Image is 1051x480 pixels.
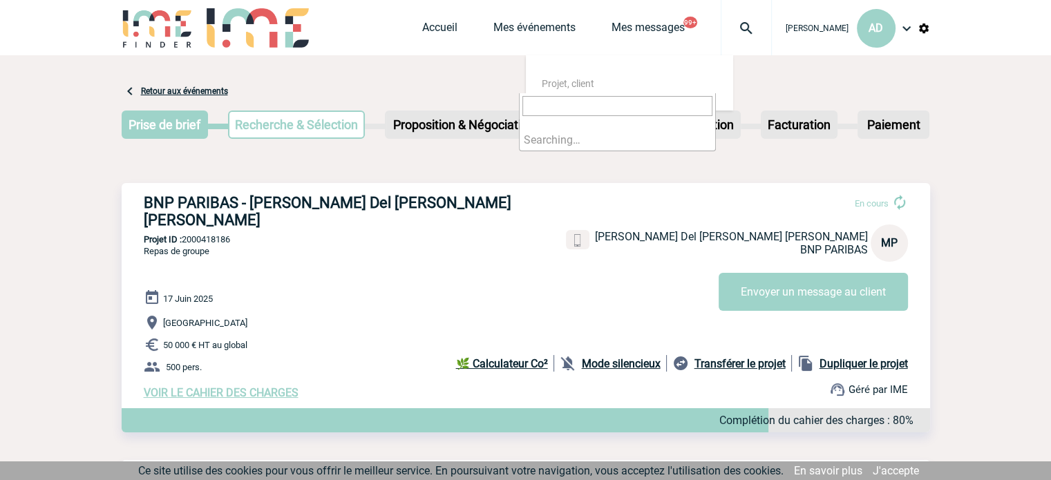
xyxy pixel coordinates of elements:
[144,386,299,399] a: VOIR LE CAHIER DES CHARGES
[719,273,908,311] button: Envoyer un message au client
[163,294,213,304] span: 17 Juin 2025
[786,23,849,33] span: [PERSON_NAME]
[762,112,836,137] p: Facturation
[582,357,661,370] b: Mode silencieux
[694,357,786,370] b: Transférer le projet
[144,194,558,229] h3: BNP PARIBAS - [PERSON_NAME] Del [PERSON_NAME] [PERSON_NAME]
[881,236,898,249] span: MP
[849,383,908,396] span: Géré par IME
[122,234,930,244] p: 2000418186
[873,464,919,477] a: J'accepte
[520,129,715,151] li: Searching…
[141,86,228,96] a: Retour aux événements
[456,355,554,372] a: 🌿 Calculateur Co²
[123,112,207,137] p: Prise de brief
[855,198,889,209] span: En cours
[820,357,908,370] b: Dupliquer le projet
[422,21,457,40] a: Accueil
[595,230,868,243] span: [PERSON_NAME] Del [PERSON_NAME] [PERSON_NAME]
[800,243,868,256] span: BNP PARIBAS
[493,21,576,40] a: Mes événements
[122,8,193,48] img: IME-Finder
[229,112,363,137] p: Recherche & Sélection
[542,78,594,89] span: Projet, client
[144,234,182,244] b: Projet ID :
[683,17,697,28] button: 99+
[138,464,784,477] span: Ce site utilise des cookies pour vous offrir le meilleur service. En poursuivant votre navigation...
[794,464,862,477] a: En savoir plus
[829,381,846,398] img: support.png
[386,112,542,137] p: Proposition & Négociation
[163,340,247,350] span: 50 000 € HT au global
[163,318,247,328] span: [GEOGRAPHIC_DATA]
[166,362,202,372] span: 500 pers.
[797,355,814,372] img: file_copy-black-24dp.png
[612,21,685,40] a: Mes messages
[456,357,548,370] b: 🌿 Calculateur Co²
[571,234,584,247] img: portable.png
[869,21,883,35] span: AD
[859,112,928,137] p: Paiement
[144,246,209,256] span: Repas de groupe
